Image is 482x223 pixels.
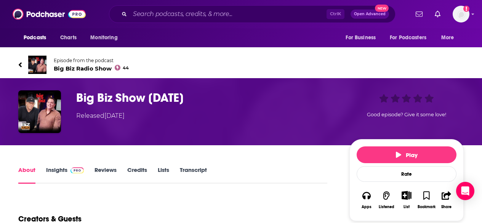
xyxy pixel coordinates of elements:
[24,32,46,43] span: Podcasts
[357,186,376,214] button: Apps
[390,32,426,43] span: For Podcasters
[463,6,469,12] svg: Add a profile image
[60,32,77,43] span: Charts
[441,205,452,209] div: Share
[346,32,376,43] span: For Business
[130,8,327,20] input: Search podcasts, credits, & more...
[158,166,169,184] a: Lists
[399,191,414,199] button: Show More Button
[327,9,344,19] span: Ctrl K
[397,186,416,214] div: Show More ButtonList
[367,112,446,117] span: Good episode? Give it some love!
[357,146,456,163] button: Play
[55,30,81,45] a: Charts
[396,151,418,159] span: Play
[85,30,127,45] button: open menu
[54,65,129,72] span: Big Biz Radio Show
[13,7,86,21] img: Podchaser - Follow, Share and Rate Podcasts
[76,111,125,120] div: Released [DATE]
[379,205,394,209] div: Listened
[28,56,46,74] img: Big Biz Radio Show
[127,166,147,184] a: Credits
[432,8,444,21] a: Show notifications dropdown
[90,32,117,43] span: Monitoring
[18,56,241,74] a: Big Biz Radio ShowEpisode from the podcastBig Biz Radio Show44
[416,186,436,214] button: Bookmark
[18,90,61,133] img: Big Biz Show 08-18-25
[76,90,337,105] h1: Big Biz Show 08-18-25
[437,186,456,214] button: Share
[94,166,117,184] a: Reviews
[453,6,469,22] button: Show profile menu
[18,166,35,184] a: About
[354,12,386,16] span: Open Advanced
[453,6,469,22] span: Logged in as RussoPartners3
[441,32,454,43] span: More
[418,205,436,209] div: Bookmark
[70,167,84,173] img: Podchaser Pro
[436,30,464,45] button: open menu
[375,5,389,12] span: New
[413,8,426,21] a: Show notifications dropdown
[357,166,456,182] div: Rate
[54,58,129,63] span: Episode from the podcast
[376,186,396,214] button: Listened
[18,30,56,45] button: open menu
[109,5,396,23] div: Search podcasts, credits, & more...
[340,30,385,45] button: open menu
[362,205,372,209] div: Apps
[385,30,437,45] button: open menu
[456,182,474,200] div: Open Intercom Messenger
[180,166,207,184] a: Transcript
[404,204,410,209] div: List
[453,6,469,22] img: User Profile
[46,166,84,184] a: InsightsPodchaser Pro
[351,10,389,19] button: Open AdvancedNew
[123,66,129,70] span: 44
